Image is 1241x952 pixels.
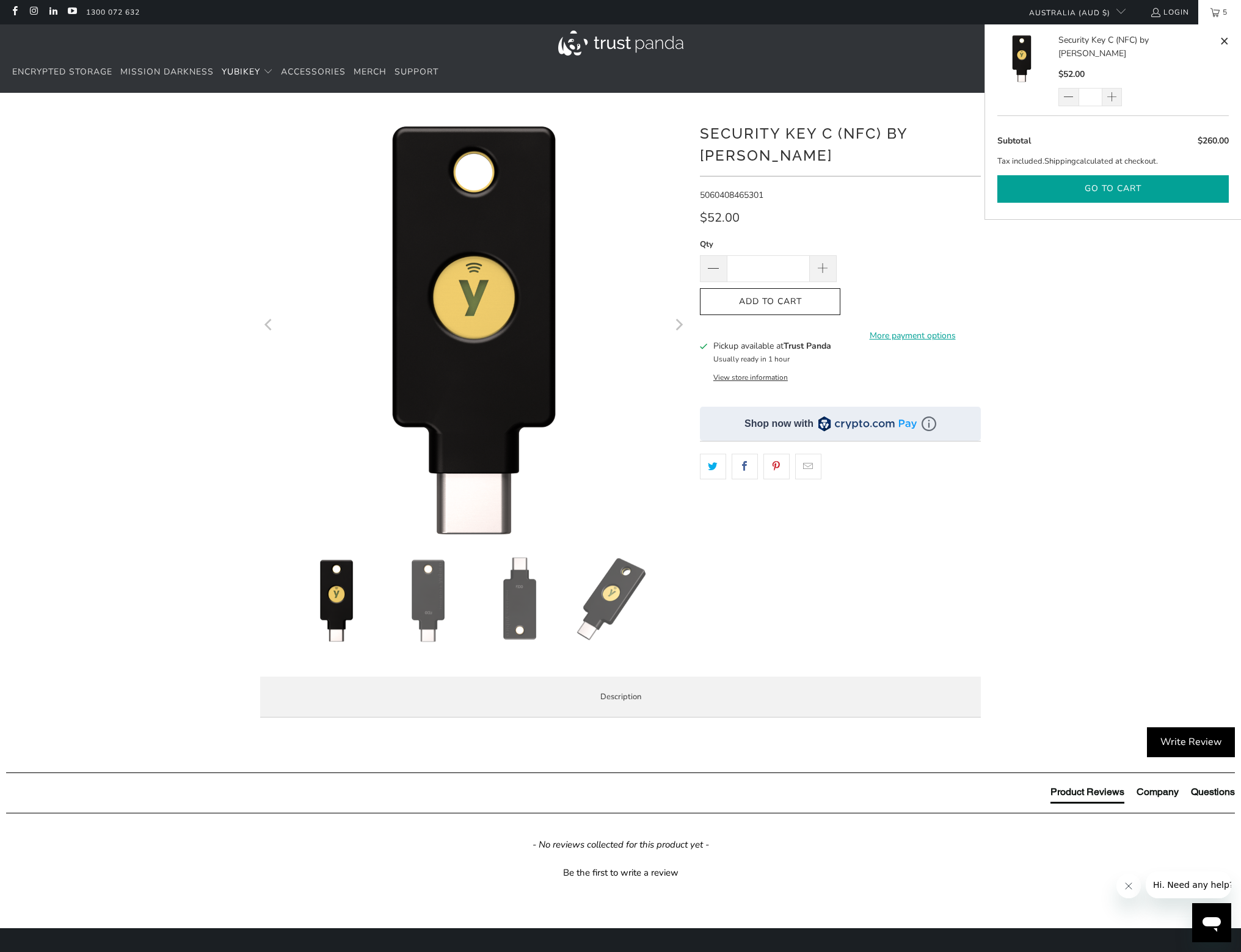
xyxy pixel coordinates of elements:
[569,557,654,642] img: Security Key C (NFC) by Yubico - Trust Panda
[563,867,679,879] div: Be the first to write a review
[222,66,260,78] span: YubiKey
[713,354,790,364] small: Usually ready in 1 hour
[6,863,1235,879] div: Be the first to write a review
[9,7,20,17] a: Trust Panda Australia on Facebook
[1191,785,1235,799] div: Questions
[784,340,831,352] b: Trust Panda
[1137,785,1179,799] div: Company
[7,9,88,18] span: Hi. Need any help?
[997,34,1058,106] a: Security Key C (NFC) by Yubico
[1192,903,1231,942] iframe: Button to launch messaging window
[732,454,758,479] a: Share this on Facebook
[1146,871,1231,898] iframe: Message from company
[558,31,683,56] img: Trust Panda Australia
[12,66,112,78] span: Encrypted Storage
[1050,785,1124,799] div: Product Reviews
[395,58,439,87] a: Support
[354,58,387,87] a: Merch
[713,297,828,307] span: Add to Cart
[700,120,981,167] h1: Security Key C (NFC) by [PERSON_NAME]
[120,58,214,87] a: Mission Darkness
[281,66,346,78] span: Accessories
[395,66,439,78] span: Support
[744,417,813,431] div: Shop now with
[477,557,562,642] img: Security Key C (NFC) by Yubico - Trust Panda
[700,209,740,226] span: $52.00
[700,238,837,251] label: Qty
[997,155,1229,168] p: Tax included. calculated at checkout.
[700,189,763,201] span: 5060408465301
[294,557,379,642] img: Security Key C (NFC) by Yubico - Trust Panda
[28,7,38,17] a: Trust Panda Australia on Instagram
[700,501,981,541] iframe: Reviews Widget
[997,34,1046,82] img: Security Key C (NFC) by Yubico
[281,58,346,87] a: Accessories
[12,58,112,87] a: Encrypted Storage
[1147,727,1235,758] div: Write Review
[1116,874,1141,898] iframe: Close message
[67,7,77,17] a: Trust Panda Australia on YouTube
[385,557,471,642] img: Security Key C (NFC) by Yubico - Trust Panda
[1058,34,1217,61] a: Security Key C (NFC) by [PERSON_NAME]
[12,58,439,87] nav: Translation missing: en.navigation.header.main_nav
[997,175,1229,203] button: Go to cart
[533,838,709,851] em: - No reviews collected for this product yet -
[700,288,840,316] button: Add to Cart
[795,454,821,479] a: Email this to a friend
[260,677,981,718] label: Description
[700,454,726,479] a: Share this on Twitter
[1044,155,1076,168] a: Shipping
[713,372,788,382] button: View store information
[669,111,688,539] button: Next
[844,329,981,343] a: More payment options
[997,135,1031,147] span: Subtotal
[1150,5,1189,19] a: Login
[48,7,58,17] a: Trust Panda Australia on LinkedIn
[1058,68,1085,80] span: $52.00
[1050,785,1235,810] div: Reviews Tabs
[260,111,688,539] a: Security Key C (NFC) by Yubico - Trust Panda
[120,66,214,78] span: Mission Darkness
[1198,135,1229,147] span: $260.00
[763,454,790,479] a: Share this on Pinterest
[222,58,273,87] summary: YubiKey
[260,111,279,539] button: Previous
[713,340,831,352] h3: Pickup available at
[86,5,140,19] a: 1300 072 632
[354,66,387,78] span: Merch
